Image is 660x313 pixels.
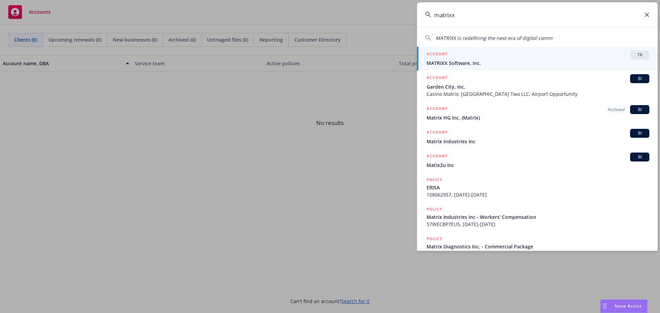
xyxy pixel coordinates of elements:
[427,51,448,59] h5: ACCOUNT
[417,172,658,202] a: POLICYERISA108062957, [DATE]-[DATE]
[427,161,649,169] span: Matix2u Inc
[427,90,649,98] span: Casino Matrix; [GEOGRAPHIC_DATA] Two LLC; Airport Opportunity
[633,154,647,160] span: BI
[417,47,658,70] a: ACCOUNTTRMATRIXX Software, Inc.
[427,206,442,213] h5: POLICY
[427,153,448,161] h5: ACCOUNT
[427,235,442,242] h5: POLICY
[608,107,625,113] span: Archived
[427,250,649,257] span: B 7013063540, [DATE]-[DATE]
[427,213,649,221] span: Matrix Industries Inc - Workers' Compensation
[417,232,658,261] a: POLICYMatrix Diagnostics Inc. - Commercial PackageB 7013063540, [DATE]-[DATE]
[427,138,649,145] span: Matrix Industries Inc
[427,83,649,90] span: Garden City, Inc.
[427,74,448,82] h5: ACCOUNT
[417,101,658,125] a: ACCOUNTArchivedBIMatrix HG Inc. (Matrix)
[633,130,647,136] span: BI
[427,59,649,67] span: MATRIXX Software, Inc.
[427,184,649,191] span: ERISA
[427,243,649,250] span: Matrix Diagnostics Inc. - Commercial Package
[436,35,552,41] span: MATRIXX is redefining the next era of digital comm
[633,107,647,113] span: BI
[427,221,649,228] span: 57WECBP7EU5, [DATE]-[DATE]
[601,300,609,313] div: Drag to move
[615,303,642,309] span: Nova Assist
[427,114,649,121] span: Matrix HG Inc. (Matrix)
[427,105,448,113] h5: ACCOUNT
[417,125,658,149] a: ACCOUNTBIMatrix Industries Inc
[600,299,648,313] button: Nova Assist
[417,202,658,232] a: POLICYMatrix Industries Inc - Workers' Compensation57WECBP7EU5, [DATE]-[DATE]
[427,191,649,198] span: 108062957, [DATE]-[DATE]
[417,2,658,27] input: Search...
[417,149,658,172] a: ACCOUNTBIMatix2u Inc
[633,76,647,82] span: BI
[633,52,647,58] span: TR
[427,129,448,137] h5: ACCOUNT
[417,70,658,101] a: ACCOUNTBIGarden City, Inc.Casino Matrix; [GEOGRAPHIC_DATA] Two LLC; Airport Opportunity
[427,176,442,183] h5: POLICY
